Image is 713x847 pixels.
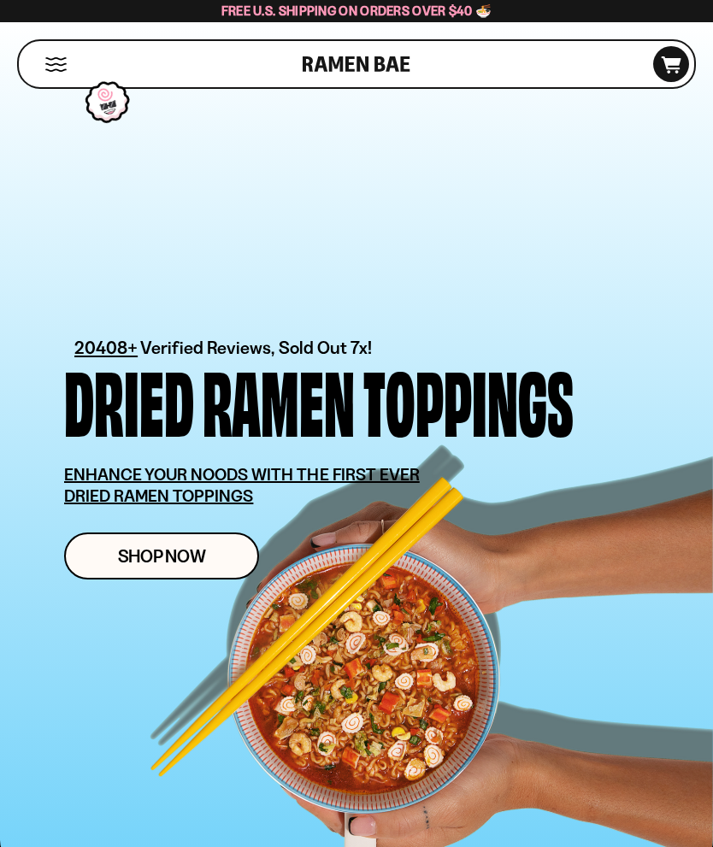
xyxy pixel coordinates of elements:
a: Shop Now [64,532,259,579]
span: Shop Now [118,547,206,565]
div: Ramen [203,361,355,438]
button: Mobile Menu Trigger [44,57,68,72]
span: Free U.S. Shipping on Orders over $40 🍜 [221,3,492,19]
span: 20408+ [74,334,138,361]
u: ENHANCE YOUR NOODS WITH THE FIRST EVER DRIED RAMEN TOPPINGS [64,464,420,506]
div: Dried [64,361,194,438]
div: Toppings [363,361,574,438]
span: Verified Reviews, Sold Out 7x! [140,337,372,358]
